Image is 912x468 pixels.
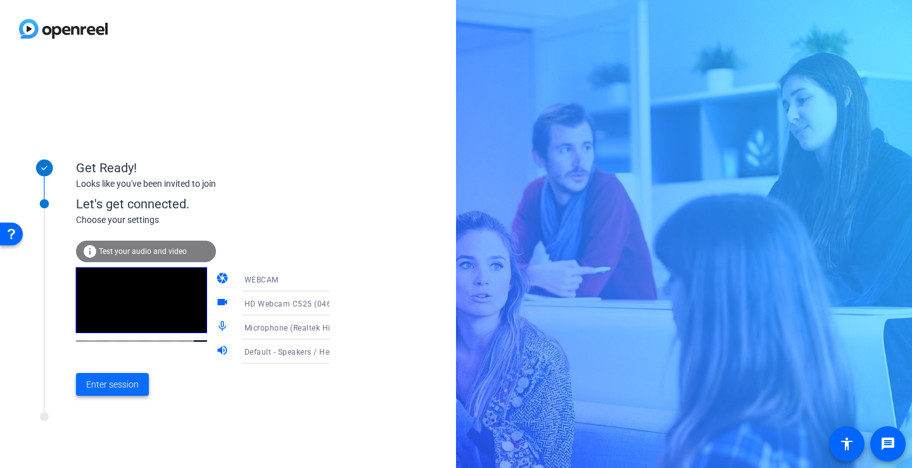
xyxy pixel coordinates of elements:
[880,436,896,452] mat-icon: message
[244,322,405,332] span: Microphone (Realtek High Definition Audio)
[216,344,231,359] mat-icon: volume_up
[76,177,329,191] div: Looks like you've been invited to join
[76,213,355,227] div: Choose your settings
[76,158,329,177] div: Get Ready!
[244,275,279,284] span: WEBCAM
[86,378,139,391] span: Enter session
[839,436,854,452] mat-icon: accessibility
[82,244,98,259] mat-icon: info
[216,296,231,311] mat-icon: videocam
[216,272,231,287] mat-icon: camera
[76,194,355,213] div: Let's get connected.
[216,320,231,335] mat-icon: mic_none
[244,298,360,308] span: HD Webcam C525 (046d:0826)
[99,247,187,256] span: Test your audio and video
[76,373,149,396] button: Enter session
[244,346,484,357] span: Default - Speakers / Headphones (Realtek High Definition Audio)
